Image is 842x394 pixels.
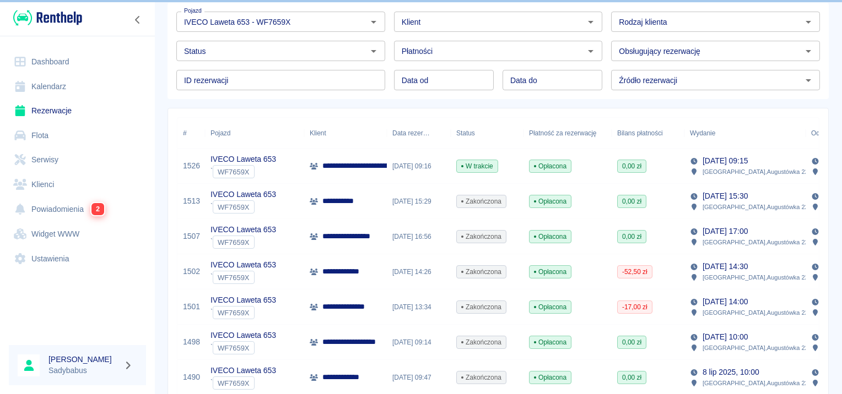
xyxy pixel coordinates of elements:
[304,118,387,149] div: Klient
[9,196,146,222] a: Powiadomienia2
[801,14,816,30] button: Otwórz
[530,196,571,206] span: Opłacona
[618,373,646,382] span: 0,00 zł
[91,203,104,215] span: 2
[583,14,598,30] button: Otwórz
[715,125,731,141] button: Sort
[530,373,571,382] span: Opłacona
[690,118,715,149] div: Wydanie
[387,184,451,219] div: [DATE] 15:29
[366,43,381,59] button: Otwórz
[210,365,276,376] p: IVECO Laweta 653
[9,9,82,27] a: Renthelp logo
[457,267,506,277] span: Zakończona
[9,98,146,123] a: Rezerwacje
[213,203,254,211] span: WF7659X
[177,118,205,149] div: #
[618,196,646,206] span: 0,00 zł
[430,125,445,141] button: Sort
[210,341,276,354] div: `
[9,123,146,148] a: Flota
[703,202,812,212] p: [GEOGRAPHIC_DATA] , Augustówka 22A
[213,273,254,282] span: WF7659X
[801,73,816,88] button: Otwórz
[210,165,276,178] div: `
[703,331,748,343] p: [DATE] 10:00
[213,344,254,352] span: WF7659X
[210,271,276,284] div: `
[183,195,200,207] a: 1513
[503,70,602,90] input: DD.MM.YYYY
[457,337,506,347] span: Zakończona
[9,172,146,197] a: Klienci
[366,14,381,30] button: Otwórz
[801,43,816,59] button: Otwórz
[213,309,254,317] span: WF7659X
[310,118,326,149] div: Klient
[183,336,200,348] a: 1498
[210,154,276,165] p: IVECO Laweta 653
[617,118,663,149] div: Bilans płatności
[530,337,571,347] span: Opłacona
[9,147,146,172] a: Serwisy
[210,330,276,341] p: IVECO Laweta 653
[530,161,571,171] span: Opłacona
[210,376,276,390] div: `
[129,13,146,27] button: Zwiń nawigację
[387,254,451,289] div: [DATE] 14:26
[205,118,304,149] div: Pojazd
[183,301,200,313] a: 1501
[183,266,200,277] a: 1502
[703,308,812,318] p: [GEOGRAPHIC_DATA] , Augustówka 22A
[703,155,748,167] p: [DATE] 09:15
[523,118,612,149] div: Płatność za rezerwację
[387,149,451,184] div: [DATE] 09:16
[387,219,451,254] div: [DATE] 16:56
[529,118,597,149] div: Płatność za rezerwację
[183,160,200,172] a: 1526
[684,118,806,149] div: Wydanie
[703,190,748,202] p: [DATE] 15:30
[530,302,571,312] span: Opłacona
[530,232,571,242] span: Opłacona
[210,224,276,236] p: IVECO Laweta 653
[583,43,598,59] button: Otwórz
[457,196,506,206] span: Zakończona
[210,236,276,249] div: `
[210,118,230,149] div: Pojazd
[703,366,759,378] p: 8 lip 2025, 10:00
[210,200,276,214] div: `
[9,222,146,247] a: Widget WWW
[9,247,146,271] a: Ustawienia
[457,161,498,171] span: W trakcie
[210,189,276,200] p: IVECO Laweta 653
[457,302,506,312] span: Zakończona
[210,259,276,271] p: IVECO Laweta 653
[703,167,812,177] p: [GEOGRAPHIC_DATA] , Augustówka 22A
[13,9,82,27] img: Renthelp logo
[703,226,748,237] p: [DATE] 17:00
[48,354,119,365] h6: [PERSON_NAME]
[394,70,494,90] input: DD.MM.YYYY
[456,118,475,149] div: Status
[392,118,430,149] div: Data rezerwacji
[703,237,812,247] p: [GEOGRAPHIC_DATA] , Augustówka 22A
[387,325,451,360] div: [DATE] 09:14
[183,371,200,383] a: 1490
[703,343,812,353] p: [GEOGRAPHIC_DATA] , Augustówka 22A
[210,294,276,306] p: IVECO Laweta 653
[387,289,451,325] div: [DATE] 13:34
[183,231,200,242] a: 1507
[210,306,276,319] div: `
[9,50,146,74] a: Dashboard
[612,118,684,149] div: Bilans płatności
[184,7,202,15] label: Pojazd
[457,232,506,242] span: Zakończona
[703,378,812,388] p: [GEOGRAPHIC_DATA] , Augustówka 22A
[618,232,646,242] span: 0,00 zł
[618,267,652,277] span: -52,50 zł
[213,238,254,247] span: WF7659X
[387,118,451,149] div: Data rezerwacji
[213,168,254,176] span: WF7659X
[530,267,571,277] span: Opłacona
